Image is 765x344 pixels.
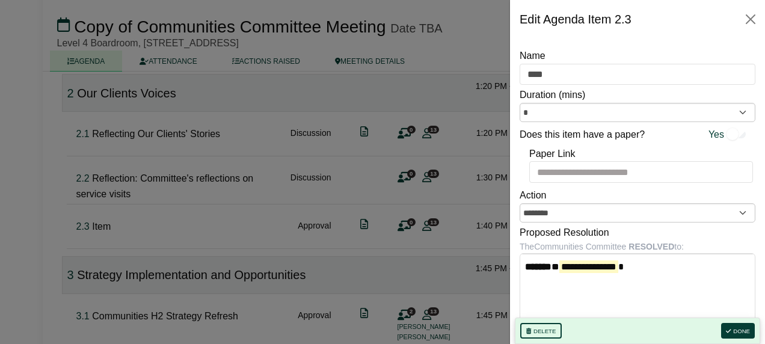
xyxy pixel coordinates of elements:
[520,10,631,29] div: Edit Agenda Item 2.3
[628,242,674,251] b: RESOLVED
[520,225,609,241] label: Proposed Resolution
[708,127,724,143] span: Yes
[520,188,546,203] label: Action
[721,323,755,339] button: Done
[520,127,645,143] label: Does this item have a paper?
[520,240,755,253] div: The Communities Committee to:
[529,146,576,162] label: Paper Link
[520,323,562,339] button: Delete
[520,87,585,103] label: Duration (mins)
[741,10,760,29] button: Close
[520,48,545,64] label: Name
